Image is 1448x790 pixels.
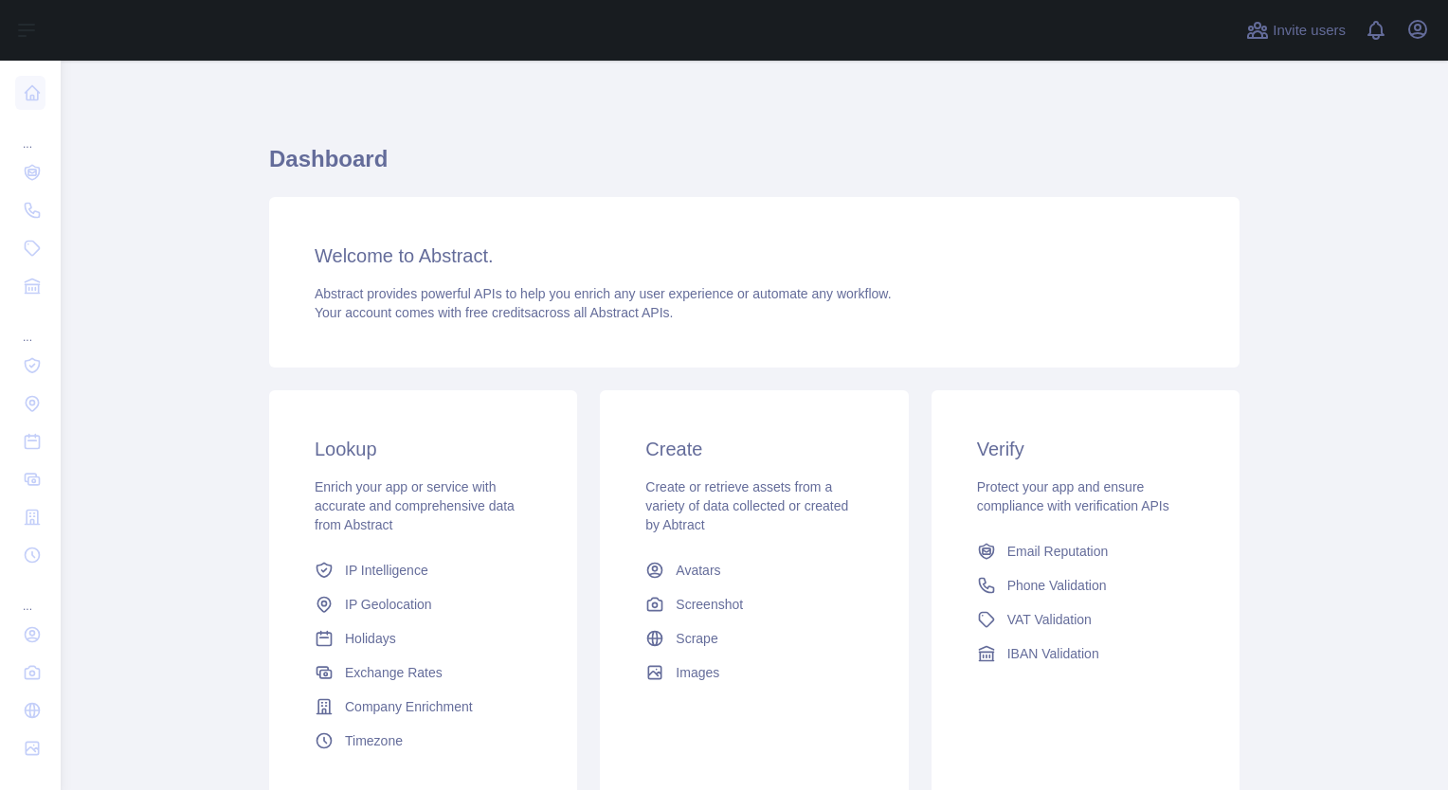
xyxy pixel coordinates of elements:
span: Exchange Rates [345,663,443,682]
a: Screenshot [638,587,870,621]
span: Your account comes with across all Abstract APIs. [315,305,673,320]
div: ... [15,576,45,614]
a: IBAN Validation [969,637,1202,671]
span: IBAN Validation [1007,644,1099,663]
a: Phone Validation [969,568,1202,602]
span: Images [676,663,719,682]
span: free credits [465,305,531,320]
a: Avatars [638,553,870,587]
h3: Create [645,436,862,462]
span: Phone Validation [1007,576,1107,595]
h3: Verify [977,436,1194,462]
span: Abstract provides powerful APIs to help you enrich any user experience or automate any workflow. [315,286,892,301]
a: Images [638,655,870,690]
span: Create or retrieve assets from a variety of data collected or created by Abtract [645,479,848,532]
a: VAT Validation [969,602,1202,637]
button: Invite users [1242,15,1349,45]
a: Scrape [638,621,870,655]
a: IP Intelligence [307,553,539,587]
span: Enrich your app or service with accurate and comprehensive data from Abstract [315,479,515,532]
div: ... [15,114,45,152]
h3: Welcome to Abstract. [315,242,1194,269]
span: Scrape [676,629,717,648]
span: Holidays [345,629,396,648]
span: Protect your app and ensure compliance with verification APIs [977,479,1169,513]
span: Timezone [345,731,403,750]
a: IP Geolocation [307,587,539,621]
span: VAT Validation [1007,610,1092,629]
span: IP Geolocation [345,595,432,614]
a: Email Reputation [969,534,1202,568]
span: Company Enrichment [345,697,473,716]
a: Holidays [307,621,539,655]
span: Email Reputation [1007,542,1109,561]
a: Timezone [307,724,539,758]
h3: Lookup [315,436,532,462]
a: Company Enrichment [307,690,539,724]
span: Avatars [676,561,720,580]
span: Screenshot [676,595,743,614]
a: Exchange Rates [307,655,539,690]
h1: Dashboard [269,144,1240,189]
span: Invite users [1273,20,1346,42]
div: ... [15,307,45,345]
span: IP Intelligence [345,561,428,580]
